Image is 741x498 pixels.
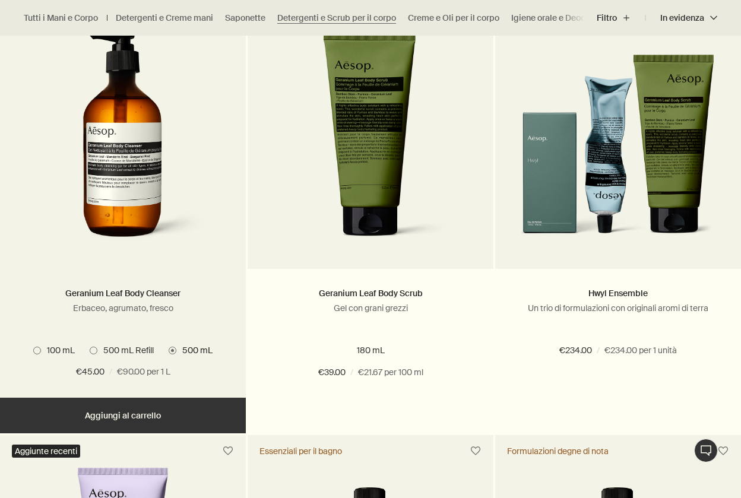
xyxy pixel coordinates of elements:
a: Hwyl scented trio [495,31,741,269]
a: Detergenti e Scrub per il corpo [277,12,396,24]
span: / [350,366,353,380]
div: Formulazioni degne di nota [507,446,609,456]
a: Creme e Oli per il corpo [408,12,499,24]
p: Erbaceo, agrumato, fresco [18,303,228,313]
a: Geranium Leaf Body Cleanser [65,288,180,299]
a: Igiene orale e Deodoranti [511,12,609,24]
span: 500 mL [176,345,213,356]
button: In evidenza [645,4,717,32]
img: Geranium Leaf Body Cleanser 500 mL in amber bottle with pump [34,31,212,251]
span: €39.00 [318,366,346,380]
button: Salva nell'armadietto. [712,440,734,462]
button: Salva nell'armadietto. [465,440,486,462]
a: Detergenti e Creme mani [116,12,213,24]
img: Hwyl scented trio [521,31,715,251]
button: Salva nell'armadietto. [217,440,239,462]
a: Hwyl Ensemble [588,288,648,299]
span: €90.00 per 1 L [117,365,170,379]
button: Live Assistance [694,439,718,462]
span: €234.00 per 1 unità [604,344,677,358]
button: Filtro [597,4,645,32]
span: €45.00 [76,365,104,379]
a: Saponette [225,12,265,24]
div: Essenziali per il bagno [259,446,342,456]
span: €21.67 per 100 ml [358,366,423,380]
a: Geranium Leaf Body Scrub [319,288,423,299]
span: / [597,344,600,358]
span: 500 mL Refill [97,345,154,356]
p: Un trio di formulazioni con originali aromi di terra [513,303,723,313]
a: Geranium Leaf Body Scrub in green tube [248,31,493,269]
span: €234.00 [559,344,592,358]
a: Tutti i Mani e Corpo [24,12,98,24]
span: 100 mL [41,345,75,356]
p: Gel con grani grezzi [265,303,476,313]
img: Geranium Leaf Body Scrub in green tube [278,31,463,251]
div: Aggiunte recenti [12,445,80,458]
span: / [109,365,112,379]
